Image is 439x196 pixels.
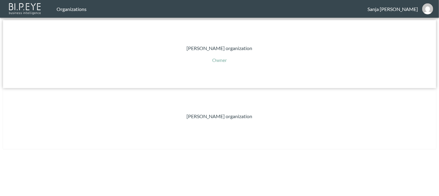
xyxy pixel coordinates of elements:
[212,56,227,64] p: Owner
[367,6,418,12] div: Sanja [PERSON_NAME]
[57,6,367,12] div: Organizations
[8,2,43,15] img: bipeye-logo
[422,3,433,14] img: 07688879023437306fb966f5c965e69d
[187,113,253,120] p: [PERSON_NAME] organization
[187,45,253,52] p: [PERSON_NAME] organization
[418,2,437,16] button: sanja@mutualart.com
